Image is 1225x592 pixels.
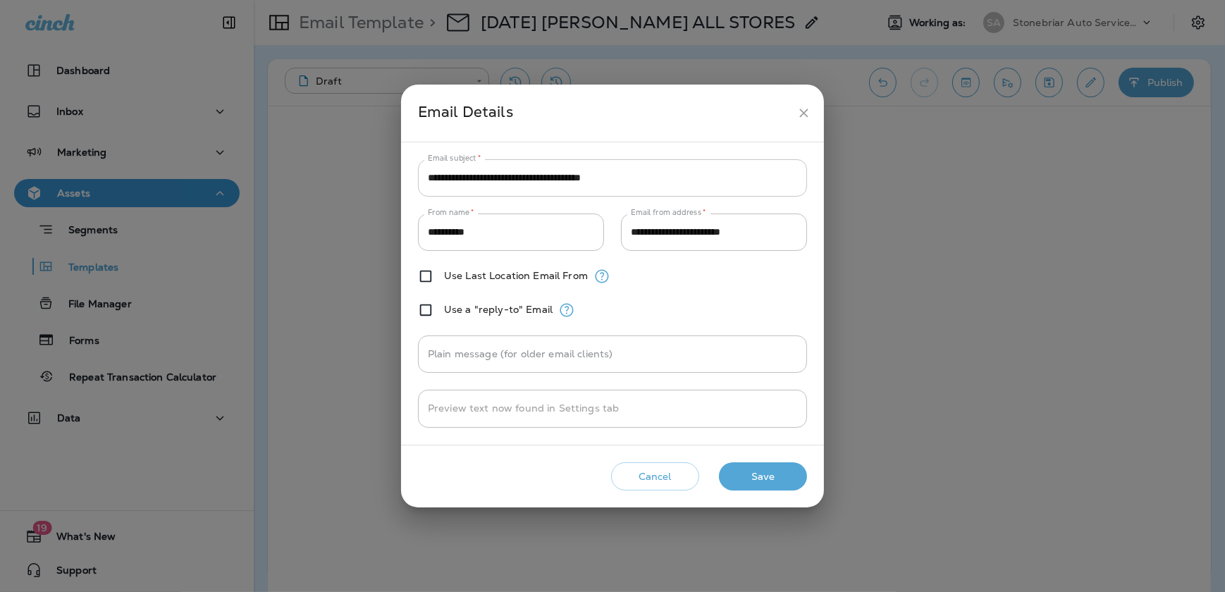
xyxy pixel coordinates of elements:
label: Use Last Location Email From [444,270,588,281]
div: Email Details [418,100,791,126]
label: Use a "reply-to" Email [444,304,553,315]
button: Save [719,462,807,491]
button: close [791,100,817,126]
label: From name [428,207,474,218]
label: Email subject [428,153,481,164]
button: Cancel [611,462,699,491]
label: Email from address [631,207,706,218]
